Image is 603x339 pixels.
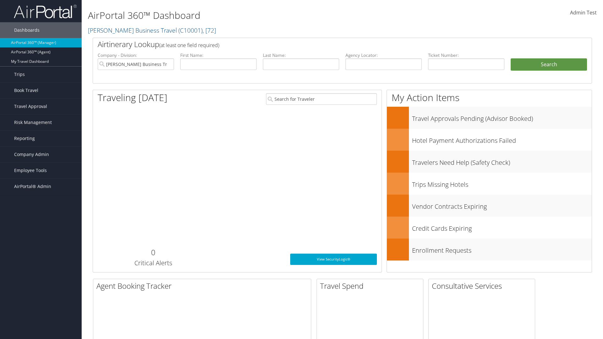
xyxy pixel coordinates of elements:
h3: Vendor Contracts Expiring [412,199,592,211]
a: View SecurityLogic® [290,254,377,265]
h3: Credit Cards Expiring [412,221,592,233]
label: Ticket Number: [428,52,504,58]
h2: 0 [98,247,209,258]
span: Trips [14,67,25,82]
h1: AirPortal 360™ Dashboard [88,9,427,22]
h2: Travel Spend [320,281,423,291]
label: First Name: [180,52,257,58]
span: Travel Approval [14,99,47,114]
h3: Hotel Payment Authorizations Failed [412,133,592,145]
a: Credit Cards Expiring [387,217,592,239]
span: Company Admin [14,147,49,162]
a: Enrollment Requests [387,239,592,261]
button: Search [511,58,587,71]
h3: Travel Approvals Pending (Advisor Booked) [412,111,592,123]
input: Search for Traveler [266,93,377,105]
a: [PERSON_NAME] Business Travel [88,26,216,35]
a: Travel Approvals Pending (Advisor Booked) [387,107,592,129]
h3: Travelers Need Help (Safety Check) [412,155,592,167]
label: Company - Division: [98,52,174,58]
a: Vendor Contracts Expiring [387,195,592,217]
span: Admin Test [570,9,597,16]
h2: Agent Booking Tracker [96,281,311,291]
h3: Critical Alerts [98,259,209,267]
h3: Trips Missing Hotels [412,177,592,189]
h1: My Action Items [387,91,592,104]
label: Last Name: [263,52,339,58]
span: Risk Management [14,115,52,130]
a: Trips Missing Hotels [387,173,592,195]
a: Hotel Payment Authorizations Failed [387,129,592,151]
h1: Traveling [DATE] [98,91,167,104]
span: (at least one field required) [159,42,219,49]
a: Travelers Need Help (Safety Check) [387,151,592,173]
img: airportal-logo.png [14,4,77,19]
span: Dashboards [14,22,40,38]
h2: Airtinerary Lookup [98,39,546,50]
a: Admin Test [570,3,597,23]
label: Agency Locator: [345,52,422,58]
span: ( C10001 ) [178,26,203,35]
span: Book Travel [14,83,38,98]
span: Reporting [14,131,35,146]
h2: Consultative Services [432,281,535,291]
span: , [ 72 ] [203,26,216,35]
h3: Enrollment Requests [412,243,592,255]
span: AirPortal® Admin [14,179,51,194]
span: Employee Tools [14,163,47,178]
